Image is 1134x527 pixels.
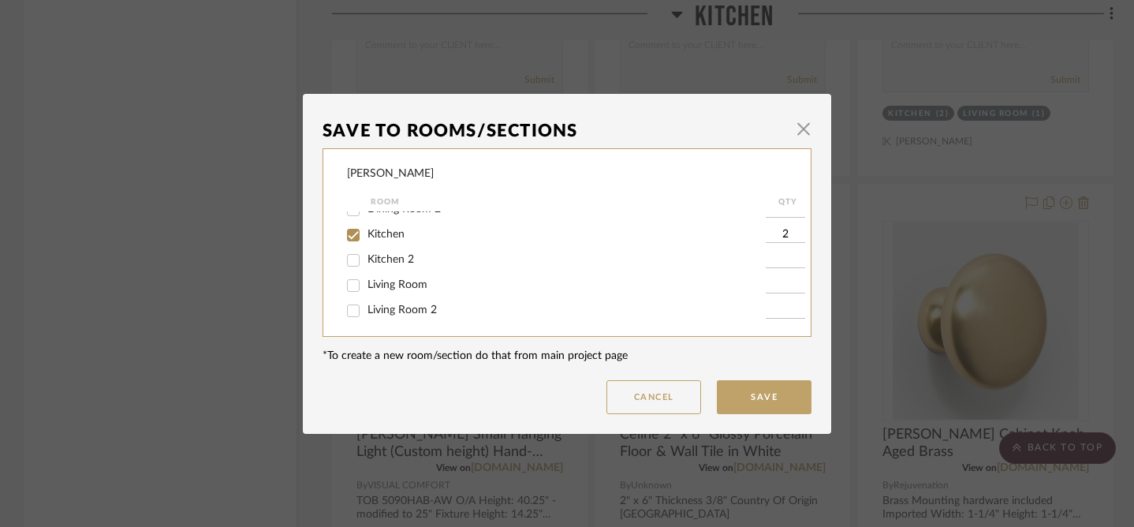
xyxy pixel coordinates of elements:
[367,229,405,240] span: Kitchen
[323,114,788,148] div: Save To Rooms/Sections
[717,380,811,414] button: Save
[371,192,766,211] div: Room
[367,305,437,316] span: Living Room 2
[367,254,414,265] span: Kitchen 2
[323,348,811,364] div: *To create a new room/section do that from main project page
[347,166,434,182] div: [PERSON_NAME]
[766,192,809,211] div: QTY
[788,114,819,145] button: Close
[367,279,427,290] span: Living Room
[323,114,811,148] dialog-header: Save To Rooms/Sections
[606,380,701,414] button: Cancel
